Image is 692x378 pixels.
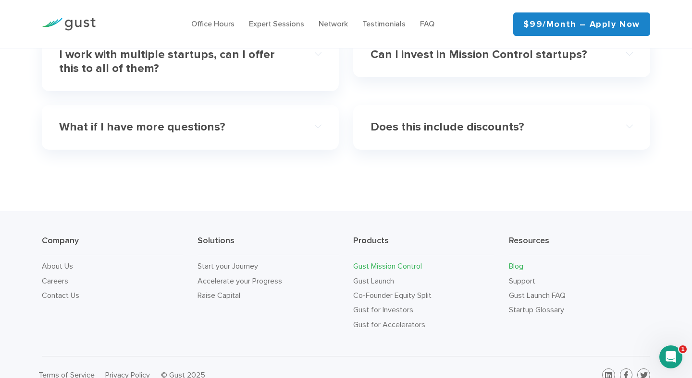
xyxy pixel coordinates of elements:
[198,276,282,285] a: Accelerate your Progress
[509,235,650,255] h3: Resources
[198,235,339,255] h3: Solutions
[509,276,535,285] a: Support
[353,261,422,271] a: Gust Mission Control
[191,19,235,28] a: Office Hours
[659,345,682,368] iframe: Intercom live chat
[513,12,650,36] a: $99/month – Apply Now
[198,261,258,271] a: Start your Journey
[42,291,79,300] a: Contact Us
[249,19,304,28] a: Expert Sessions
[509,261,523,271] a: Blog
[509,305,564,314] a: Startup Glossary
[353,320,425,329] a: Gust for Accelerators
[362,19,406,28] a: Testimonials
[42,235,183,255] h3: Company
[420,19,434,28] a: FAQ
[353,235,494,255] h3: Products
[509,291,566,300] a: Gust Launch FAQ
[353,276,394,285] a: Gust Launch
[371,120,606,134] h4: Does this include discounts?
[371,48,606,62] h4: Can I invest in Mission Control startups?
[42,261,73,271] a: About Us
[353,291,432,300] a: Co-Founder Equity Split
[353,305,413,314] a: Gust for Investors
[42,276,68,285] a: Careers
[198,291,240,300] a: Raise Capital
[42,18,96,31] img: Gust Logo
[59,120,295,134] h4: What if I have more questions?
[319,19,348,28] a: Network
[679,345,687,353] span: 1
[59,48,295,76] h4: I work with multiple startups, can I offer this to all of them?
